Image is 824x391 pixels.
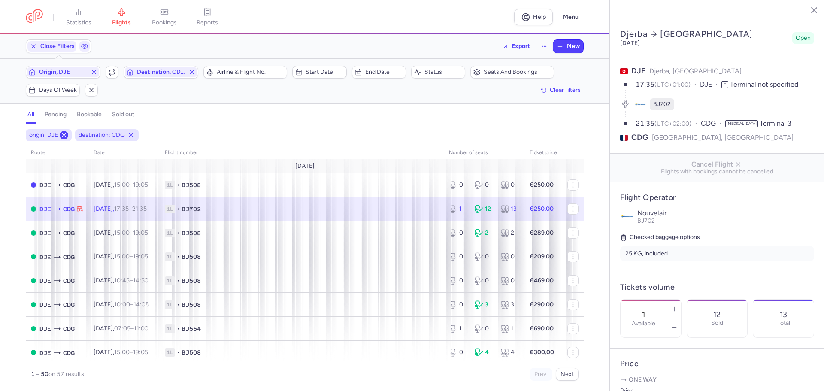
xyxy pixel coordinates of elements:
span: • [177,324,180,333]
div: 0 [449,229,468,237]
span: [DATE], [94,253,148,260]
span: Clear filters [550,87,581,93]
span: • [177,300,180,309]
div: 3 [500,300,519,309]
button: Destination, CDG [124,66,198,79]
strong: €300.00 [530,349,554,356]
span: BJ508 [182,181,201,189]
strong: €250.00 [530,181,554,188]
span: Seats and bookings [484,69,551,76]
button: Status [411,66,465,79]
time: 15:00 [114,181,130,188]
span: statistics [66,19,91,27]
button: Seats and bookings [470,66,554,79]
span: T [721,81,728,88]
span: – [114,301,149,308]
a: CitizenPlane red outlined logo [26,9,43,25]
span: OPEN [31,206,36,212]
button: End date [352,66,406,79]
button: Airline & Flight No. [203,66,287,79]
span: DJE [39,348,51,358]
span: BJ508 [182,276,201,285]
div: 0 [449,181,468,189]
a: statistics [57,8,100,27]
div: 12 [475,205,494,213]
a: bookings [143,8,186,27]
time: 19:05 [133,181,148,188]
h2: Djerba [GEOGRAPHIC_DATA] [620,29,789,39]
span: Charles De Gaulle, Paris, France [63,228,75,238]
time: 11:00 [134,325,148,332]
span: flights [112,19,131,27]
li: 25 KG, included [620,246,814,261]
span: (UTC+02:00) [654,120,691,127]
time: 21:35 [132,205,147,212]
span: [DATE], [94,205,147,212]
span: Destination, CDG [137,69,185,76]
th: Flight number [160,146,444,159]
span: [DATE] [295,163,315,170]
h4: Flight Operator [620,193,814,203]
button: Clear filters [538,84,584,97]
span: Origin, DJE [39,69,87,76]
th: date [88,146,160,159]
span: 1L [165,229,175,237]
div: 0 [500,252,519,261]
span: DJE [39,204,51,214]
span: Terminal not specified [730,80,798,88]
span: CDG [631,132,648,143]
div: 4 [500,348,519,357]
span: DJE [631,66,646,76]
span: Djerba-Zarzis, Djerba, Tunisia [39,276,51,285]
div: 0 [500,181,519,189]
div: 1 [500,324,519,333]
div: 0 [449,348,468,357]
span: • [177,348,180,357]
span: Export [512,43,530,49]
h4: pending [45,111,67,118]
time: 07:05 [114,325,130,332]
span: DJE [39,252,51,262]
span: – [114,349,148,356]
th: number of seats [444,146,524,159]
span: DJE [39,300,51,309]
figure: BJ airline logo [634,98,646,110]
span: CDG [63,204,75,214]
strong: €209.00 [530,253,554,260]
button: Next [556,368,579,381]
span: Close Filters [40,43,75,50]
span: BJ702 [637,217,655,224]
button: Prev. [530,368,552,381]
button: Origin, DJE [26,66,100,79]
div: 2 [500,229,519,237]
span: • [177,252,180,261]
button: Start date [292,66,346,79]
span: BJ508 [182,300,201,309]
span: Djerba-Zarzis, Djerba, Tunisia [39,228,51,238]
p: 12 [713,310,721,319]
time: 14:50 [133,277,148,284]
div: 1 [449,205,468,213]
span: 1L [165,276,175,285]
span: 1L [165,324,175,333]
span: [DATE], [94,325,148,332]
span: Status [424,69,462,76]
div: 3 [475,300,494,309]
time: 21:35 [636,119,654,127]
span: End date [365,69,403,76]
span: [DATE], [94,277,148,284]
th: Ticket price [524,146,562,159]
button: Menu [558,9,584,25]
span: – [114,181,148,188]
th: route [26,146,88,159]
span: – [114,229,148,236]
div: 0 [475,276,494,285]
strong: €250.00 [530,205,554,212]
div: 0 [475,252,494,261]
strong: €289.00 [530,229,554,236]
strong: 1 – 50 [31,370,48,378]
time: 14:05 [133,301,149,308]
div: 0 [449,300,468,309]
span: – [114,253,148,260]
span: [DATE], [94,229,148,236]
